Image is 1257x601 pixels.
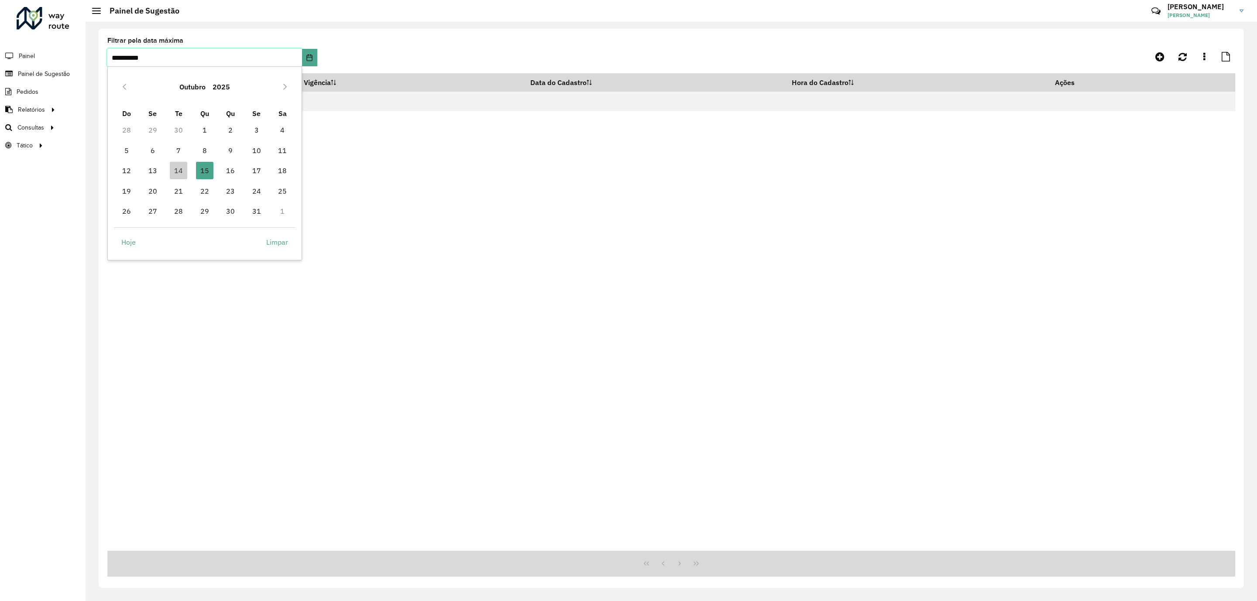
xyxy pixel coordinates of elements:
span: 9 [222,142,239,159]
td: 26 [114,201,140,221]
span: 22 [196,182,213,200]
span: 18 [274,162,291,179]
span: Se [252,109,261,118]
th: Ações [1049,73,1101,92]
label: Filtrar pela data máxima [107,35,183,46]
span: 12 [118,162,135,179]
span: 2 [222,121,239,139]
span: 10 [248,142,265,159]
span: Painel de Sugestão [18,69,70,79]
td: 1 [270,201,296,221]
span: Se [148,109,157,118]
span: 15 [196,162,213,179]
button: Choose Date [302,49,317,66]
span: 11 [274,142,291,159]
div: Choose Date [107,66,302,260]
td: 27 [140,201,166,221]
th: Hora do Cadastro [786,73,1049,92]
span: Limpar [266,237,288,247]
span: 16 [222,162,239,179]
button: Previous Month [117,80,131,94]
button: Choose Month [176,76,209,97]
span: Pedidos [17,87,38,96]
a: Contato Rápido [1147,2,1165,20]
h2: Painel de Sugestão [101,6,179,16]
td: 18 [270,160,296,181]
span: 20 [144,182,161,200]
span: 27 [144,202,161,220]
span: Consultas [17,123,44,132]
td: 28 [166,201,192,221]
td: 4 [270,120,296,140]
span: 29 [196,202,213,220]
td: 14 [166,160,192,181]
span: Te [175,109,182,118]
td: 30 [218,201,244,221]
td: 30 [166,120,192,140]
td: 28 [114,120,140,140]
td: 16 [218,160,244,181]
button: Choose Year [209,76,234,97]
span: 21 [170,182,187,200]
td: 17 [244,160,270,181]
span: Do [122,109,131,118]
td: 5 [114,140,140,160]
span: 31 [248,202,265,220]
span: 5 [118,142,135,159]
span: 1 [196,121,213,139]
td: 3 [244,120,270,140]
h3: [PERSON_NAME] [1168,3,1233,11]
td: 12 [114,160,140,181]
td: 31 [244,201,270,221]
span: 6 [144,142,161,159]
span: 30 [222,202,239,220]
span: 28 [170,202,187,220]
td: 29 [140,120,166,140]
td: 7 [166,140,192,160]
span: 26 [118,202,135,220]
td: Nenhum registro encontrado [107,92,1235,111]
span: 14 [170,162,187,179]
td: 11 [270,140,296,160]
td: 23 [218,181,244,201]
span: 24 [248,182,265,200]
span: 8 [196,142,213,159]
span: 25 [274,182,291,200]
span: Qu [226,109,235,118]
span: 3 [248,121,265,139]
td: 1 [192,120,218,140]
span: Qu [200,109,209,118]
td: 24 [244,181,270,201]
button: Limpar [259,234,295,251]
td: 29 [192,201,218,221]
button: Hoje [114,234,143,251]
td: 25 [270,181,296,201]
td: 21 [166,181,192,201]
span: Tático [17,141,33,150]
span: Hoje [121,237,136,247]
span: 13 [144,162,161,179]
td: 6 [140,140,166,160]
td: 22 [192,181,218,201]
span: [PERSON_NAME] [1168,11,1233,19]
span: 4 [274,121,291,139]
td: 10 [244,140,270,160]
td: 9 [218,140,244,160]
th: Data de Vigência [271,73,525,92]
td: 2 [218,120,244,140]
span: Sa [278,109,287,118]
td: 8 [192,140,218,160]
th: Data do Cadastro [525,73,786,92]
span: 19 [118,182,135,200]
span: Relatórios [18,105,45,114]
td: 19 [114,181,140,201]
td: 20 [140,181,166,201]
span: 23 [222,182,239,200]
span: Painel [19,51,35,61]
td: 13 [140,160,166,181]
span: 7 [170,142,187,159]
span: 17 [248,162,265,179]
button: Next Month [278,80,292,94]
td: 15 [192,160,218,181]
